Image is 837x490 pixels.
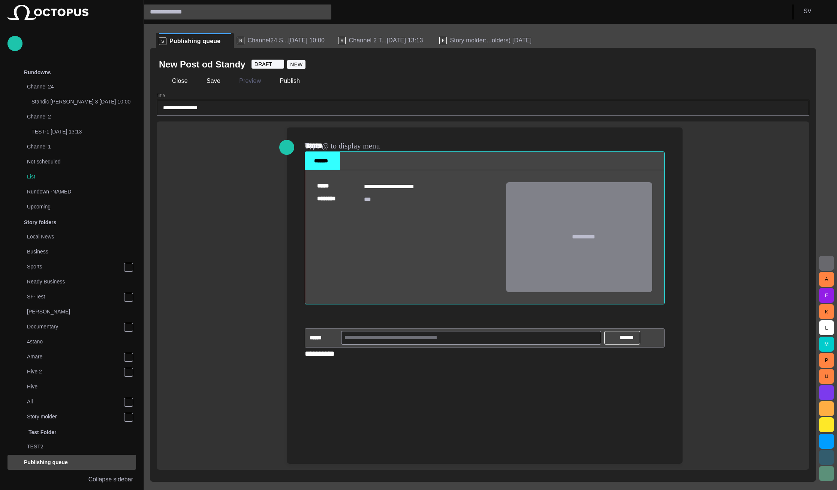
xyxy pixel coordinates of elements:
ul: main menu [7,65,136,472]
p: Publishing queue [24,459,68,466]
div: Hive [12,380,136,395]
p: F [439,37,447,44]
p: Channel 2 [27,113,121,120]
button: U [819,369,834,384]
div: Standic [PERSON_NAME] 3 [DATE] 10:00 [16,95,136,110]
label: Title [157,93,165,99]
div: Local News [12,230,136,245]
div: RChannel 2 T...[DATE] 13:13 [335,33,436,48]
div: SPublishing queue [156,33,234,48]
div: List [12,170,136,185]
p: Not scheduled [27,158,121,165]
div: Sports [12,260,136,275]
p: Hive 2 [27,368,124,375]
div: Publishing queue [7,455,136,470]
span: DRAFT [255,60,273,68]
div: Story molder [12,410,136,425]
div: 4stano [12,335,136,350]
p: TEST2 [27,443,136,450]
span: Story molder:...olders) [DATE] [450,37,532,44]
img: Octopus News Room [7,5,88,20]
button: P [819,353,834,368]
h2: New Post od Standy [159,58,246,70]
p: Test Folder [28,429,56,436]
button: M [819,337,834,352]
p: All [27,398,124,405]
button: SV [798,4,833,18]
p: Story molder [27,413,124,420]
p: Collapse sidebar [88,475,133,484]
button: F [819,288,834,303]
div: Hive 2 [12,365,136,380]
p: TEST-1 [DATE] 13:13 [31,128,136,135]
p: Business [27,248,136,255]
p: S V [804,7,812,16]
span: NEW [290,61,302,68]
p: Channel 1 [27,143,121,150]
div: Amare [12,350,136,365]
p: R [338,37,346,44]
p: Rundown -NAMED [27,188,121,195]
p: Ready Business [27,278,136,285]
div: FStory molder:...olders) [DATE] [436,33,538,48]
p: Standic [PERSON_NAME] 3 [DATE] 10:00 [31,98,136,105]
div: Business [12,245,136,260]
div: [PERSON_NAME] [12,305,136,320]
p: SF-Test [27,293,124,300]
div: Ready Business [12,275,136,290]
p: Hive [27,383,136,390]
button: K [819,304,834,319]
button: DRAFT [252,60,284,69]
span: Channel 2 T...[DATE] 13:13 [349,37,423,44]
p: Sports [27,263,124,270]
p: Documentary [27,323,124,330]
p: Amare [27,353,124,360]
button: A [819,272,834,287]
p: Channel 24 [27,83,121,90]
button: Save [193,74,223,88]
p: List [27,173,136,180]
p: Story folders [24,219,56,226]
p: [PERSON_NAME] [27,308,136,315]
button: L [819,320,834,335]
p: 4stano [27,338,136,345]
p: R [237,37,244,44]
p: Upcoming [27,203,121,210]
p: Rundowns [24,69,51,76]
button: Publish [267,74,302,88]
div: RChannel24 S...[DATE] 10:00 [234,33,335,48]
div: SF-Test [12,290,136,305]
div: All [12,395,136,410]
div: TEST2 [12,440,136,455]
div: TEST-1 [DATE] 13:13 [16,125,136,140]
span: Channel24 S...[DATE] 10:00 [247,37,325,44]
p: Local News [27,233,136,240]
button: Collapse sidebar [7,472,136,487]
div: Documentary [12,320,136,335]
button: Close [159,74,190,88]
p: S [159,37,166,45]
span: Publishing queue [169,37,220,45]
